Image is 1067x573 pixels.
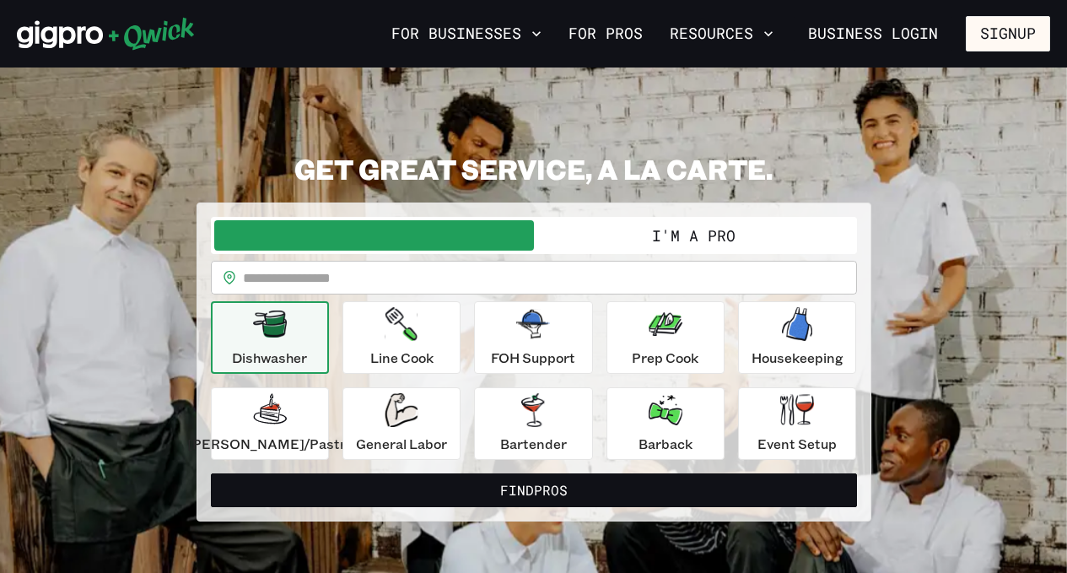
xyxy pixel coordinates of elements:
[738,387,856,460] button: Event Setup
[214,220,534,251] button: I'm a Business
[606,301,725,374] button: Prep Cook
[385,19,548,48] button: For Businesses
[632,348,698,368] p: Prep Cook
[738,301,856,374] button: Housekeeping
[752,348,843,368] p: Housekeeping
[794,16,952,51] a: Business Login
[639,434,692,454] p: Barback
[197,152,871,186] h2: GET GREAT SERVICE, A LA CARTE.
[342,301,461,374] button: Line Cook
[211,387,329,460] button: [PERSON_NAME]/Pastry
[757,434,837,454] p: Event Setup
[474,301,592,374] button: FOH Support
[232,348,307,368] p: Dishwasher
[966,16,1050,51] button: Signup
[534,220,854,251] button: I'm a Pro
[187,434,353,454] p: [PERSON_NAME]/Pastry
[500,434,567,454] p: Bartender
[211,473,857,507] button: FindPros
[562,19,649,48] a: For Pros
[663,19,780,48] button: Resources
[370,348,434,368] p: Line Cook
[211,301,329,374] button: Dishwasher
[491,348,575,368] p: FOH Support
[606,387,725,460] button: Barback
[474,387,592,460] button: Bartender
[342,387,461,460] button: General Labor
[356,434,447,454] p: General Labor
